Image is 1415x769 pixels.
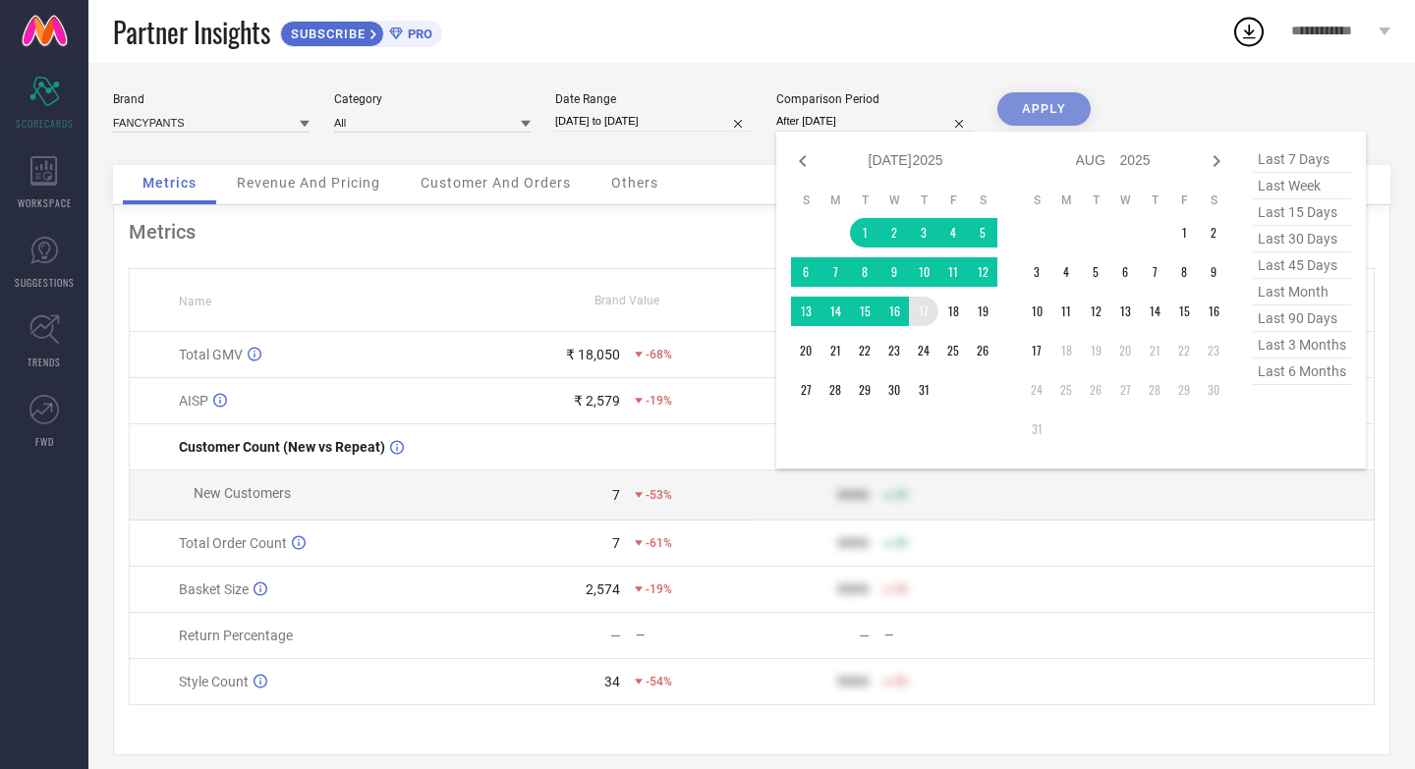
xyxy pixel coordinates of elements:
[179,439,385,455] span: Customer Count (New vs Repeat)
[646,394,672,408] span: -19%
[1253,173,1351,199] span: last week
[594,294,659,307] span: Brand Value
[1253,332,1351,358] span: last 3 months
[1169,218,1199,247] td: Fri Aug 01 2025
[1140,297,1169,326] td: Thu Aug 14 2025
[194,485,291,501] span: New Customers
[179,347,243,362] span: Total GMV
[1110,375,1140,405] td: Wed Aug 27 2025
[281,27,370,41] span: SUBSCRIBE
[28,355,61,369] span: TRENDS
[403,27,432,41] span: PRO
[909,257,938,287] td: Thu Jul 10 2025
[604,674,620,689] div: 34
[1110,336,1140,365] td: Wed Aug 20 2025
[18,195,72,210] span: WORKSPACE
[791,149,815,173] div: Previous month
[1169,257,1199,287] td: Fri Aug 08 2025
[1199,218,1228,247] td: Sat Aug 02 2025
[574,393,620,409] div: ₹ 2,579
[837,535,869,551] div: 9999
[566,347,620,362] div: ₹ 18,050
[1051,297,1081,326] td: Mon Aug 11 2025
[555,92,752,106] div: Date Range
[1051,257,1081,287] td: Mon Aug 04 2025
[646,675,672,688] span: -54%
[791,375,821,405] td: Sun Jul 27 2025
[237,175,380,191] span: Revenue And Pricing
[1081,375,1110,405] td: Tue Aug 26 2025
[1022,414,1051,444] td: Sun Aug 31 2025
[1022,297,1051,326] td: Sun Aug 10 2025
[909,192,938,208] th: Thursday
[1253,226,1351,252] span: last 30 days
[421,175,571,191] span: Customer And Orders
[1169,297,1199,326] td: Fri Aug 15 2025
[1081,336,1110,365] td: Tue Aug 19 2025
[776,92,973,106] div: Comparison Period
[179,674,249,689] span: Style Count
[280,16,442,47] a: SUBSCRIBEPRO
[612,487,620,503] div: 7
[850,297,879,326] td: Tue Jul 15 2025
[938,336,968,365] td: Fri Jul 25 2025
[16,116,74,131] span: SCORECARDS
[646,536,672,550] span: -61%
[1051,375,1081,405] td: Mon Aug 25 2025
[1022,375,1051,405] td: Sun Aug 24 2025
[1169,375,1199,405] td: Fri Aug 29 2025
[879,297,909,326] td: Wed Jul 16 2025
[1140,192,1169,208] th: Thursday
[909,336,938,365] td: Thu Jul 24 2025
[821,297,850,326] td: Mon Jul 14 2025
[1022,257,1051,287] td: Sun Aug 03 2025
[821,336,850,365] td: Mon Jul 21 2025
[879,192,909,208] th: Wednesday
[1022,192,1051,208] th: Sunday
[1253,358,1351,385] span: last 6 months
[179,581,249,597] span: Basket Size
[894,488,908,502] span: 50
[879,257,909,287] td: Wed Jul 09 2025
[586,581,620,597] div: 2,574
[909,218,938,247] td: Thu Jul 03 2025
[968,218,997,247] td: Sat Jul 05 2025
[1051,192,1081,208] th: Monday
[968,257,997,287] td: Sat Jul 12 2025
[179,393,208,409] span: AISP
[179,535,287,551] span: Total Order Count
[968,336,997,365] td: Sat Jul 26 2025
[850,257,879,287] td: Tue Jul 08 2025
[15,275,75,290] span: SUGGESTIONS
[1253,279,1351,305] span: last month
[894,536,908,550] span: 50
[837,581,869,597] div: 9999
[179,628,293,643] span: Return Percentage
[1081,297,1110,326] td: Tue Aug 12 2025
[1199,192,1228,208] th: Saturday
[821,375,850,405] td: Mon Jul 28 2025
[791,336,821,365] td: Sun Jul 20 2025
[879,375,909,405] td: Wed Jul 30 2025
[334,92,531,106] div: Category
[850,375,879,405] td: Tue Jul 29 2025
[1199,375,1228,405] td: Sat Aug 30 2025
[837,674,869,689] div: 9999
[894,675,908,688] span: 50
[909,297,938,326] td: Thu Jul 17 2025
[35,434,54,449] span: FWD
[1231,14,1267,49] div: Open download list
[1051,336,1081,365] td: Mon Aug 18 2025
[791,257,821,287] td: Sun Jul 06 2025
[1081,257,1110,287] td: Tue Aug 05 2025
[884,629,999,642] div: —
[791,297,821,326] td: Sun Jul 13 2025
[1253,305,1351,332] span: last 90 days
[1110,192,1140,208] th: Wednesday
[938,257,968,287] td: Fri Jul 11 2025
[1140,336,1169,365] td: Thu Aug 21 2025
[1140,375,1169,405] td: Thu Aug 28 2025
[179,295,211,308] span: Name
[968,192,997,208] th: Saturday
[1205,149,1228,173] div: Next month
